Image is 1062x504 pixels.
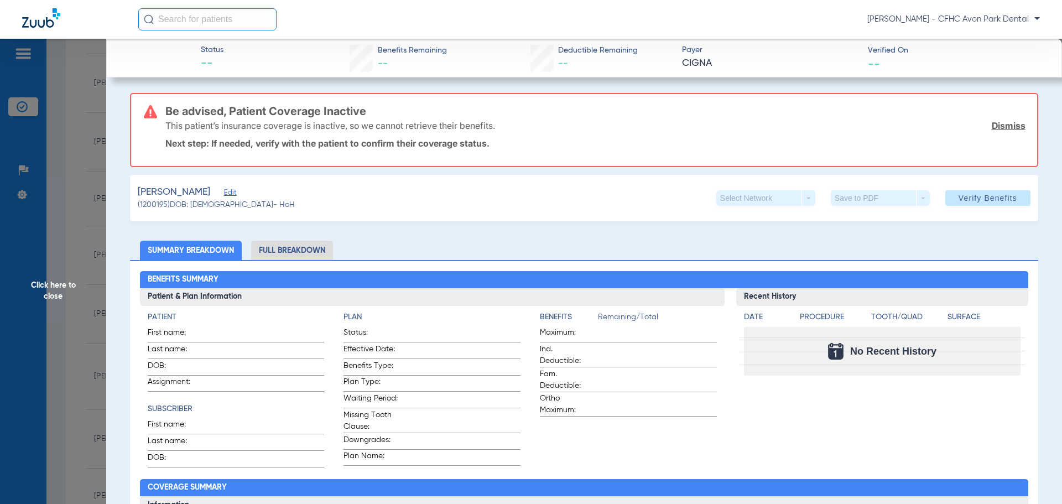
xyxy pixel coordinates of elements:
[558,59,568,69] span: --
[201,56,223,72] span: --
[224,189,234,199] span: Edit
[959,194,1017,202] span: Verify Benefits
[744,311,790,323] h4: Date
[144,105,157,118] img: error-icon
[343,376,398,391] span: Plan Type:
[148,344,202,358] span: Last name:
[148,327,202,342] span: First name:
[165,120,495,131] p: This patient’s insurance coverage is inactive, so we cannot retrieve their benefits.
[828,343,844,360] img: Calendar
[992,120,1025,131] a: Dismiss
[800,311,867,327] app-breakdown-title: Procedure
[165,106,1025,117] h3: Be advised, Patient Coverage Inactive
[558,45,638,56] span: Deductible Remaining
[871,311,944,323] h4: Tooth/Quad
[138,199,295,211] span: (1200195) DOB: [DEMOGRAPHIC_DATA] - HoH
[148,435,202,450] span: Last name:
[140,479,1029,497] h2: Coverage Summary
[868,45,1044,56] span: Verified On
[138,185,210,199] span: [PERSON_NAME]
[343,360,398,375] span: Benefits Type:
[148,419,202,434] span: First name:
[251,241,333,260] li: Full Breakdown
[378,59,388,69] span: --
[598,311,717,327] span: Remaining/Total
[540,311,598,327] app-breakdown-title: Benefits
[682,44,858,56] span: Payer
[1007,451,1062,504] iframe: Chat Widget
[148,376,202,391] span: Assignment:
[378,45,447,56] span: Benefits Remaining
[144,14,154,24] img: Search Icon
[343,344,398,358] span: Effective Date:
[850,346,936,357] span: No Recent History
[540,393,594,416] span: Ortho Maximum:
[343,450,398,465] span: Plan Name:
[343,311,520,323] h4: Plan
[540,327,594,342] span: Maximum:
[148,403,325,415] h4: Subscriber
[148,311,325,323] h4: Patient
[945,190,1030,206] button: Verify Benefits
[148,452,202,467] span: DOB:
[871,311,944,327] app-breakdown-title: Tooth/Quad
[140,241,242,260] li: Summary Breakdown
[540,368,594,392] span: Fam. Deductible:
[540,344,594,367] span: Ind. Deductible:
[343,393,398,408] span: Waiting Period:
[800,311,867,323] h4: Procedure
[140,288,725,306] h3: Patient & Plan Information
[343,327,398,342] span: Status:
[948,311,1021,327] app-breakdown-title: Surface
[165,138,1025,149] p: Next step: If needed, verify with the patient to confirm their coverage status.
[867,14,1040,25] span: [PERSON_NAME] - CFHC Avon Park Dental
[201,44,223,56] span: Status
[736,288,1029,306] h3: Recent History
[138,8,277,30] input: Search for patients
[682,56,858,70] span: CIGNA
[343,409,398,433] span: Missing Tooth Clause:
[868,58,880,69] span: --
[948,311,1021,323] h4: Surface
[540,311,598,323] h4: Benefits
[744,311,790,327] app-breakdown-title: Date
[148,360,202,375] span: DOB:
[140,271,1029,289] h2: Benefits Summary
[22,8,60,28] img: Zuub Logo
[343,434,398,449] span: Downgrades:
